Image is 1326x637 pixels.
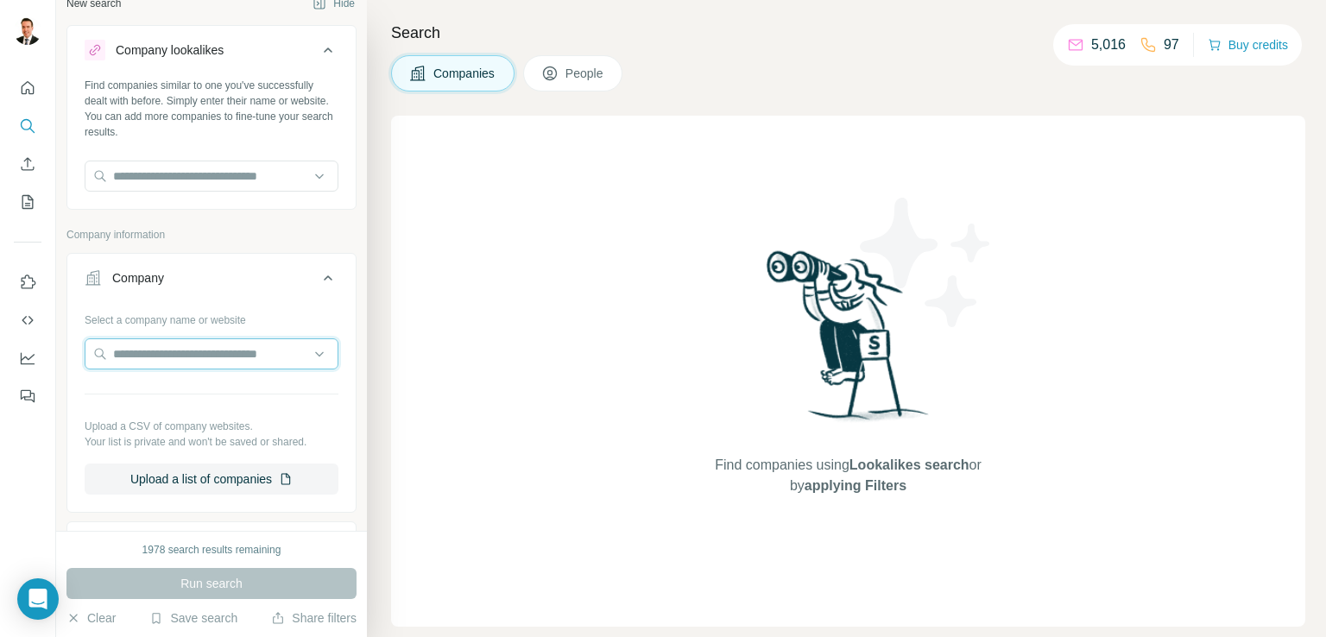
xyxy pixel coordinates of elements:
div: Company lookalikes [116,41,224,59]
span: Find companies using or by [710,455,986,496]
button: Enrich CSV [14,148,41,180]
span: Companies [433,65,496,82]
p: Your list is private and won't be saved or shared. [85,434,338,450]
button: Feedback [14,381,41,412]
div: Open Intercom Messenger [17,578,59,620]
button: Company lookalikes [67,29,356,78]
span: applying Filters [805,478,906,493]
button: Company [67,257,356,306]
img: Avatar [14,17,41,45]
div: Select a company name or website [85,306,338,328]
button: Search [14,110,41,142]
button: Quick start [14,73,41,104]
p: Company information [66,227,357,243]
button: Buy credits [1208,33,1288,57]
div: Find companies similar to one you've successfully dealt with before. Simply enter their name or w... [85,78,338,140]
img: Surfe Illustration - Woman searching with binoculars [759,246,938,438]
h4: Search [391,21,1305,45]
button: Share filters [271,609,357,627]
button: Clear [66,609,116,627]
p: 97 [1164,35,1179,55]
p: 5,016 [1091,35,1126,55]
img: Surfe Illustration - Stars [849,185,1004,340]
button: Industry [67,526,356,567]
div: Company [112,269,164,287]
button: Use Surfe on LinkedIn [14,267,41,298]
button: My lists [14,186,41,218]
button: Save search [149,609,237,627]
button: Upload a list of companies [85,464,338,495]
div: 1978 search results remaining [142,542,281,558]
span: People [565,65,605,82]
button: Dashboard [14,343,41,374]
button: Use Surfe API [14,305,41,336]
span: Lookalikes search [849,457,969,472]
p: Upload a CSV of company websites. [85,419,338,434]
